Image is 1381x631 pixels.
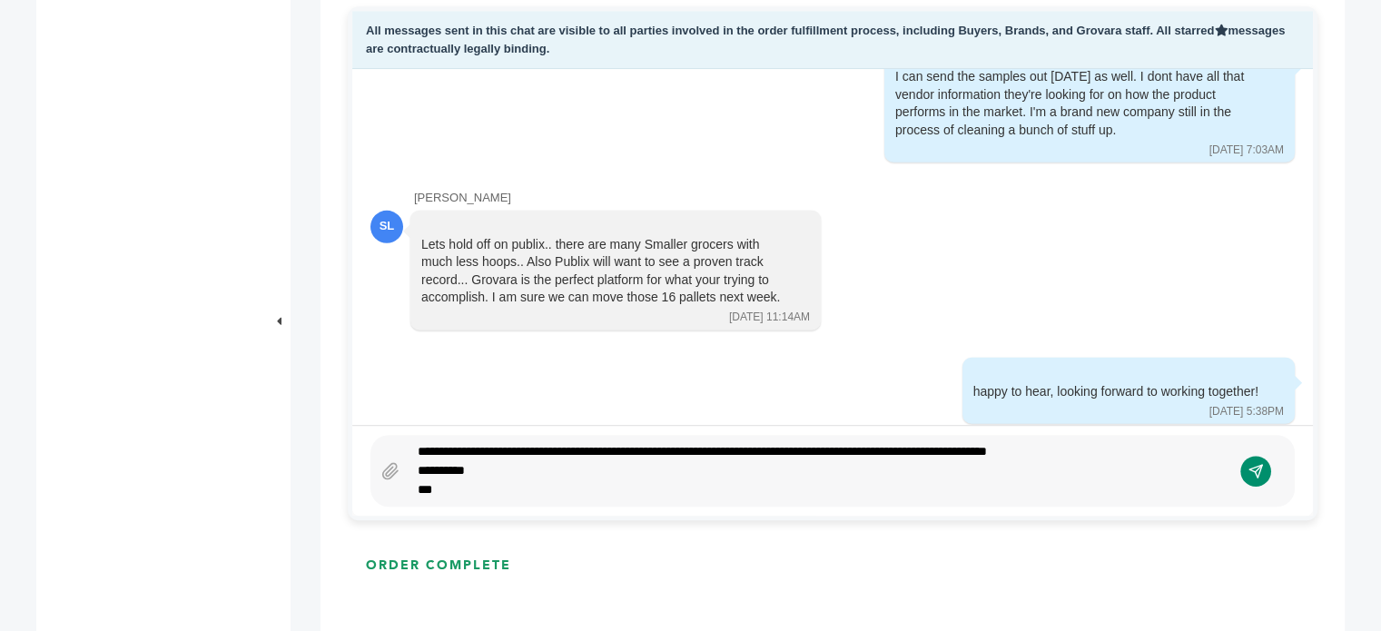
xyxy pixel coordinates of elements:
[1209,404,1284,419] div: [DATE] 5:38PM
[729,310,810,325] div: [DATE] 11:14AM
[421,236,784,307] div: Lets hold off on publix.. there are many Smaller grocers with much less hoops.. Also Publix will ...
[895,68,1258,139] div: I can send the samples out [DATE] as well. I dont have all that vendor information they're lookin...
[366,557,511,575] h3: ORDER COMPLETE
[1209,143,1284,158] div: [DATE] 7:03AM
[414,190,1295,206] div: [PERSON_NAME]
[973,383,1258,401] div: happy to hear, looking forward to working together!
[352,11,1313,69] div: All messages sent in this chat are visible to all parties involved in the order fulfillment proce...
[370,211,403,243] div: SL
